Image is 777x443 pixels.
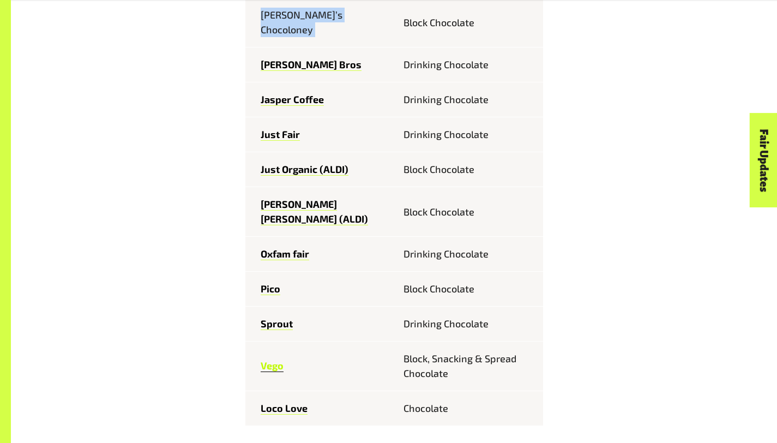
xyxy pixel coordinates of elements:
[394,82,543,117] td: Drinking Chocolate
[261,163,348,176] a: Just Organic (ALDI)
[261,318,293,330] a: Sprout
[394,341,543,391] td: Block, Snacking & Spread Chocolate
[261,58,362,71] a: [PERSON_NAME] Bros
[261,128,300,141] a: Just Fair
[261,402,308,415] a: Loco Love
[261,198,368,225] a: [PERSON_NAME] [PERSON_NAME] (ALDI)
[394,271,543,306] td: Block Chocolate
[394,47,543,82] td: Drinking Chocolate
[394,306,543,341] td: Drinking Chocolate
[394,187,543,237] td: Block Chocolate
[261,248,309,260] a: Oxfam fair
[261,283,280,295] a: Pico
[394,391,543,426] td: Chocolate
[394,152,543,187] td: Block Chocolate
[261,93,324,106] a: Jasper Coffee
[261,360,284,372] a: Vego
[394,236,543,271] td: Drinking Chocolate
[394,117,543,152] td: Drinking Chocolate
